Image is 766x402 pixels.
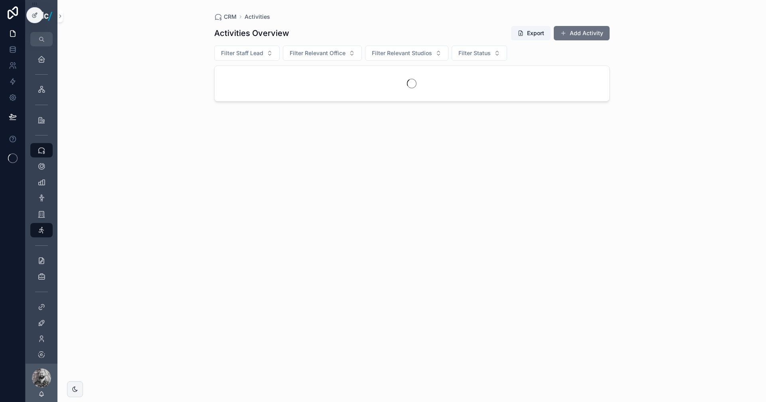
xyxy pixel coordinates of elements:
[214,13,237,21] a: CRM
[214,28,289,39] h1: Activities Overview
[458,49,491,57] span: Filter Status
[224,13,237,21] span: CRM
[554,26,610,40] button: Add Activity
[221,49,263,57] span: Filter Staff Lead
[245,13,270,21] a: Activities
[290,49,345,57] span: Filter Relevant Office
[26,46,57,364] div: scrollable content
[372,49,432,57] span: Filter Relevant Studios
[214,46,280,61] button: Select Button
[283,46,362,61] button: Select Button
[452,46,507,61] button: Select Button
[365,46,448,61] button: Select Button
[511,26,551,40] button: Export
